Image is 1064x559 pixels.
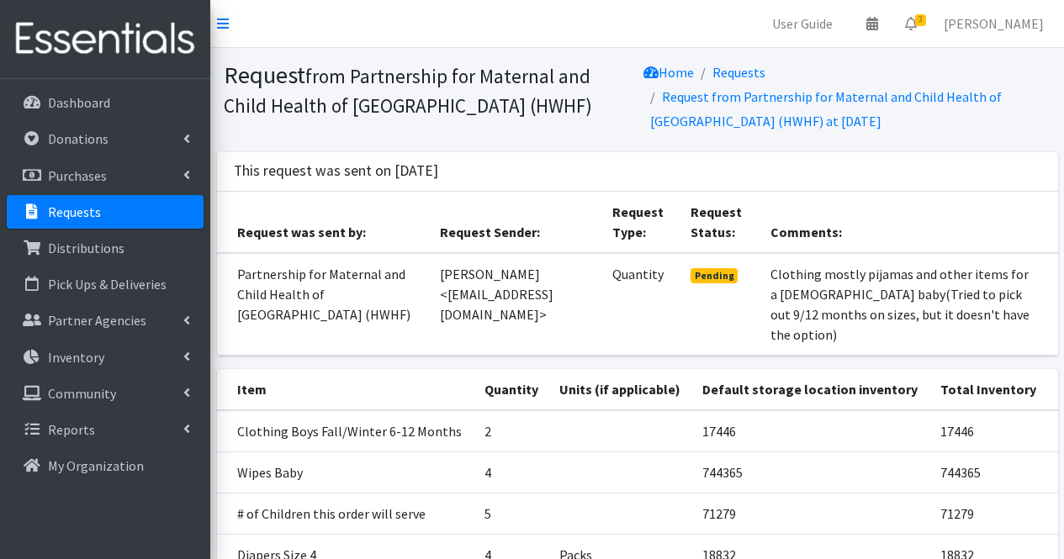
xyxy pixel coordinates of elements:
[7,449,204,483] a: My Organization
[760,253,1057,356] td: Clothing mostly pijamas and other items for a [DEMOGRAPHIC_DATA] baby(Tried to pick out 9/12 mont...
[224,64,592,118] small: from Partnership for Maternal and Child Health of [GEOGRAPHIC_DATA] (HWHF)
[643,64,694,81] a: Home
[234,162,438,180] h3: This request was sent on [DATE]
[217,493,474,534] td: # of Children this order will serve
[549,369,692,410] th: Units (if applicable)
[930,7,1057,40] a: [PERSON_NAME]
[474,410,549,452] td: 2
[7,122,204,156] a: Donations
[692,369,930,410] th: Default storage location inventory
[48,349,104,366] p: Inventory
[650,88,1002,129] a: Request from Partnership for Maternal and Child Health of [GEOGRAPHIC_DATA] (HWHF) at [DATE]
[48,203,101,220] p: Requests
[892,7,930,40] a: 3
[7,377,204,410] a: Community
[915,14,926,26] span: 3
[217,410,474,452] td: Clothing Boys Fall/Winter 6-12 Months
[430,192,602,253] th: Request Sender:
[48,130,109,147] p: Donations
[48,276,167,293] p: Pick Ups & Deliveries
[680,192,760,253] th: Request Status:
[7,86,204,119] a: Dashboard
[224,61,632,119] h1: Request
[217,451,474,493] td: Wipes Baby
[48,94,110,111] p: Dashboard
[760,192,1057,253] th: Comments:
[474,369,549,410] th: Quantity
[217,192,430,253] th: Request was sent by:
[430,253,602,356] td: [PERSON_NAME] <[EMAIL_ADDRESS][DOMAIN_NAME]>
[930,493,1058,534] td: 71279
[48,167,107,184] p: Purchases
[692,451,930,493] td: 744365
[7,303,204,337] a: Partner Agencies
[7,195,204,229] a: Requests
[692,493,930,534] td: 71279
[712,64,765,81] a: Requests
[48,312,146,329] p: Partner Agencies
[7,267,204,301] a: Pick Ups & Deliveries
[48,421,95,438] p: Reports
[474,451,549,493] td: 4
[217,253,430,356] td: Partnership for Maternal and Child Health of [GEOGRAPHIC_DATA] (HWHF)
[7,231,204,265] a: Distributions
[48,457,144,474] p: My Organization
[602,192,680,253] th: Request Type:
[48,385,116,402] p: Community
[474,493,549,534] td: 5
[930,369,1058,410] th: Total Inventory
[930,410,1058,452] td: 17446
[7,159,204,192] a: Purchases
[691,268,738,283] span: Pending
[7,11,204,67] img: HumanEssentials
[602,253,680,356] td: Quantity
[7,413,204,446] a: Reports
[759,7,846,40] a: User Guide
[217,369,474,410] th: Item
[930,451,1058,493] td: 744365
[48,240,124,256] p: Distributions
[7,340,204,374] a: Inventory
[692,410,930,452] td: 17446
